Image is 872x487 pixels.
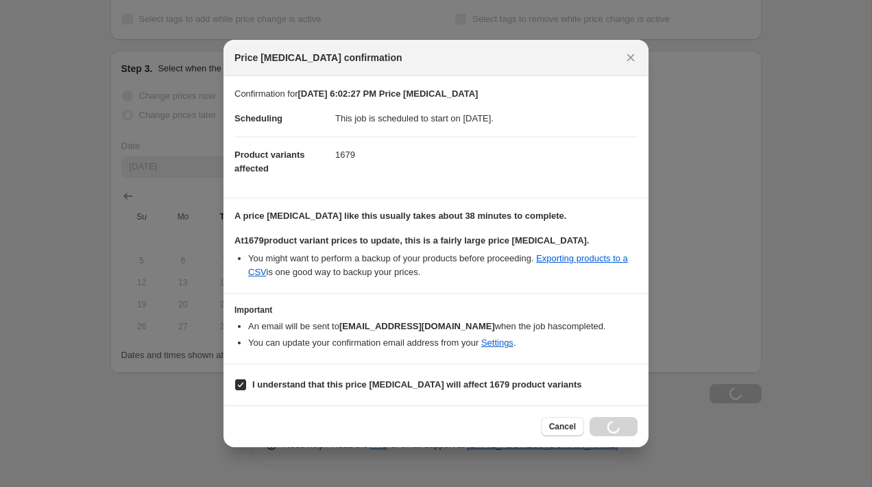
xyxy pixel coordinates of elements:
[481,337,513,348] a: Settings
[234,235,589,246] b: At 1679 product variant prices to update, this is a fairly large price [MEDICAL_DATA].
[549,421,576,432] span: Cancel
[248,252,638,279] li: You might want to perform a backup of your products before proceeding. is one good way to backup ...
[248,253,628,277] a: Exporting products to a CSV
[234,87,638,101] p: Confirmation for
[234,305,638,316] h3: Important
[234,113,282,123] span: Scheduling
[339,321,495,331] b: [EMAIL_ADDRESS][DOMAIN_NAME]
[248,320,638,333] li: An email will be sent to when the job has completed .
[541,417,584,436] button: Cancel
[234,150,305,174] span: Product variants affected
[335,101,638,136] dd: This job is scheduled to start on [DATE].
[234,211,566,221] b: A price [MEDICAL_DATA] like this usually takes about 38 minutes to complete.
[252,379,582,390] b: I understand that this price [MEDICAL_DATA] will affect 1679 product variants
[248,336,638,350] li: You can update your confirmation email address from your .
[621,48,640,67] button: Close
[335,136,638,173] dd: 1679
[234,51,402,64] span: Price [MEDICAL_DATA] confirmation
[298,88,478,99] b: [DATE] 6:02:27 PM Price [MEDICAL_DATA]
